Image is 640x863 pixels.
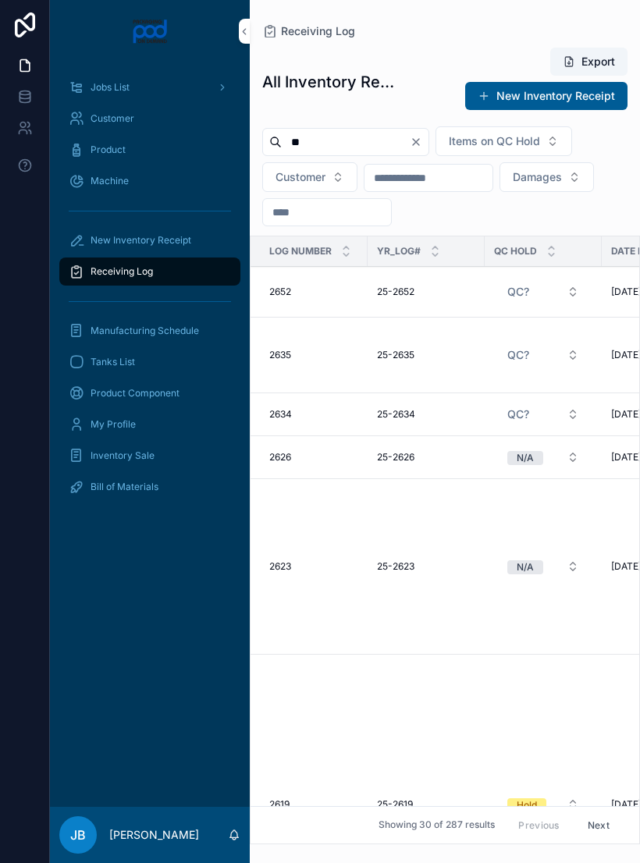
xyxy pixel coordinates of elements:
span: 2623 [269,560,291,573]
span: Product [91,144,126,156]
a: Select Button [494,400,592,429]
a: 2619 [269,798,358,811]
button: Select Button [495,341,592,369]
span: QC? [507,347,529,363]
a: Product Component [59,379,240,407]
a: 2652 [269,286,358,298]
a: 25-2626 [377,451,475,463]
div: Hold [517,798,537,812]
a: Select Button [494,277,592,307]
button: Select Button [500,162,594,192]
p: [PERSON_NAME] [109,827,199,843]
span: Receiving Log [91,265,153,278]
button: Select Button [436,126,572,156]
span: Inventory Sale [91,449,155,462]
h1: All Inventory Receipts [262,71,404,93]
a: 25-2623 [377,560,475,573]
span: Product Component [91,387,180,400]
span: Customer [276,169,325,185]
button: Next [577,813,620,837]
span: 2635 [269,349,291,361]
a: 2623 [269,560,358,573]
a: 2626 [269,451,358,463]
span: Showing 30 of 287 results [379,819,495,832]
span: Tanks List [91,356,135,368]
a: 25-2619 [377,798,475,811]
a: Select Button [494,790,592,819]
a: 25-2634 [377,408,475,421]
a: Bill of Materials [59,473,240,501]
a: Tanks List [59,348,240,376]
span: 2619 [269,798,290,811]
a: 25-2635 [377,349,475,361]
span: 25-2634 [377,408,415,421]
a: Machine [59,167,240,195]
button: Clear [410,136,428,148]
span: Log Number [269,245,332,257]
button: Export [550,48,628,76]
span: Bill of Materials [91,481,158,493]
span: 25-2652 [377,286,414,298]
span: Receiving Log [281,23,355,39]
button: Select Button [495,443,592,471]
span: 25-2626 [377,451,414,463]
span: Machine [91,175,129,187]
a: 2634 [269,408,358,421]
span: Jobs List [91,81,130,94]
span: Items on QC Hold [449,133,540,149]
button: New Inventory Receipt [465,82,628,110]
button: Select Button [495,400,592,428]
span: QC? [507,284,529,300]
a: 2635 [269,349,358,361]
span: Customer [91,112,134,125]
a: Manufacturing Schedule [59,317,240,345]
a: Inventory Sale [59,442,240,470]
img: App logo [132,19,169,44]
span: 25-2623 [377,560,414,573]
span: JB [70,826,86,844]
span: New Inventory Receipt [91,234,191,247]
span: My Profile [91,418,136,431]
a: My Profile [59,410,240,439]
button: Select Button [495,278,592,306]
a: Select Button [494,552,592,581]
button: Select Button [495,790,592,819]
a: New Inventory Receipt [59,226,240,254]
button: Select Button [262,162,357,192]
a: Receiving Log [59,257,240,286]
span: 25-2619 [377,798,413,811]
span: 2652 [269,286,291,298]
a: 25-2652 [377,286,475,298]
span: YR_LOG# [377,245,421,257]
span: Manufacturing Schedule [91,325,199,337]
div: N/A [517,451,534,465]
div: scrollable content [50,62,250,521]
span: 2634 [269,408,292,421]
a: Jobs List [59,73,240,101]
span: Damages [513,169,562,185]
a: Receiving Log [262,23,355,39]
a: Customer [59,105,240,133]
a: Select Button [494,442,592,472]
span: QC? [507,407,529,422]
button: Select Button [495,552,592,581]
span: 2626 [269,451,291,463]
div: N/A [517,560,534,574]
span: QC Hold [494,245,537,257]
a: Product [59,136,240,164]
a: Select Button [494,340,592,370]
span: 25-2635 [377,349,414,361]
